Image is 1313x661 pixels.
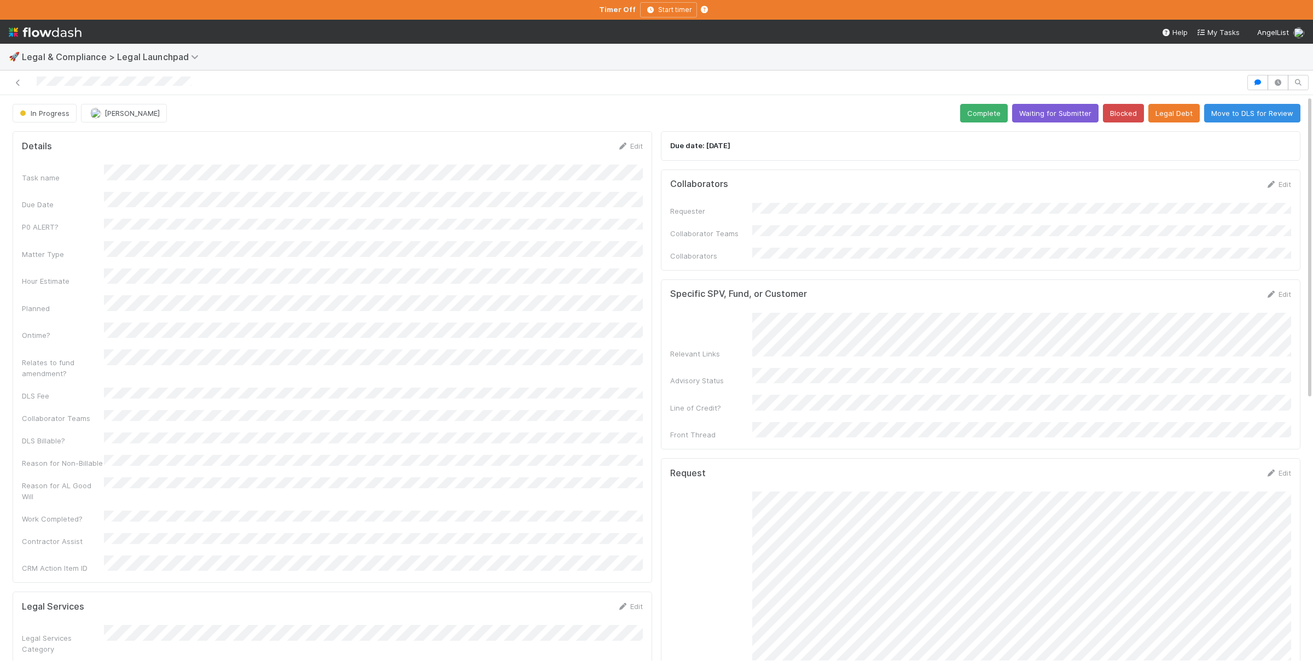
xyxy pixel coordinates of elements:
img: logo-inverted-e16ddd16eac7371096b0.svg [9,23,82,42]
div: Work Completed? [22,513,104,524]
div: Reason for Non-Billable [22,458,104,469]
span: AngelList [1257,28,1289,37]
div: Collaborator Teams [670,228,752,239]
h5: Collaborators [670,179,728,190]
div: Planned [22,303,104,314]
span: 🚀 [9,52,20,61]
button: Blocked [1103,104,1144,122]
a: Edit [1265,290,1291,299]
h5: Request [670,468,706,479]
div: Line of Credit? [670,402,752,413]
strong: Due date: [DATE] [670,141,730,150]
button: Start timer [640,2,697,17]
a: Edit [617,602,643,611]
div: Task name [22,172,104,183]
span: In Progress [18,109,69,118]
button: Move to DLS for Review [1204,104,1300,122]
div: DLS Fee [22,390,104,401]
div: Matter Type [22,249,104,260]
div: Relevant Links [670,348,752,359]
a: Edit [1265,180,1291,189]
div: Ontime? [22,330,104,341]
button: Waiting for Submitter [1012,104,1099,122]
div: CRM Action Item ID [22,563,104,574]
div: P0 ALERT? [22,221,104,232]
button: Complete [960,104,1008,122]
div: Advisory Status [670,375,752,386]
h5: Legal Services [22,601,84,612]
div: Collaborator Teams [22,413,104,424]
div: Front Thread [670,429,752,440]
div: Reason for AL Good Will [22,480,104,502]
span: Legal & Compliance > Legal Launchpad [22,51,204,62]
img: avatar_55b415e2-df6a-4422-95b4-4512075a58f2.png [1293,27,1304,38]
h5: Specific SPV, Fund, or Customer [670,289,807,300]
div: Contractor Assist [22,536,104,547]
button: In Progress [13,104,77,122]
button: Legal Debt [1148,104,1200,122]
strong: Timer Off [599,5,636,14]
div: Collaborators [670,250,752,261]
span: My Tasks [1196,28,1240,37]
div: Relates to fund amendment? [22,357,104,379]
a: My Tasks [1196,27,1240,38]
div: Hour Estimate [22,276,104,286]
div: DLS Billable? [22,435,104,446]
a: Edit [617,142,643,150]
div: Legal Services Category [22,633,104,654]
div: Help [1161,27,1188,38]
div: Requester [670,206,752,217]
a: Edit [1265,469,1291,477]
div: Due Date [22,199,104,210]
h5: Details [22,141,52,152]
